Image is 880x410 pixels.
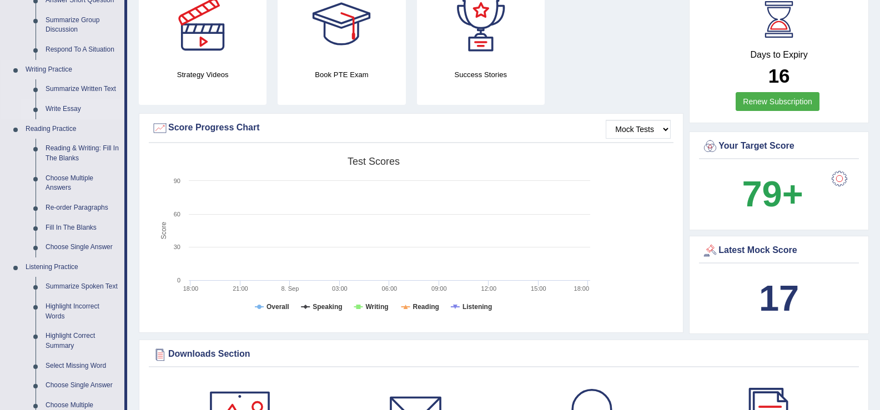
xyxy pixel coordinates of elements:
[233,285,248,292] text: 21:00
[382,285,398,292] text: 06:00
[174,178,180,184] text: 90
[742,174,803,214] b: 79+
[152,120,671,136] div: Score Progress Chart
[702,138,856,155] div: Your Target Score
[41,99,124,119] a: Write Essay
[574,285,590,292] text: 18:00
[278,69,405,80] h4: Book PTE Exam
[266,303,289,311] tspan: Overall
[21,60,124,80] a: Writing Practice
[41,237,124,257] a: Choose Single Answer
[152,346,856,363] div: Downloads Section
[348,156,400,167] tspan: Test scores
[702,242,856,259] div: Latest Mock Score
[417,69,545,80] h4: Success Stories
[462,303,492,311] tspan: Listening
[768,65,790,87] b: 16
[21,119,124,139] a: Reading Practice
[41,11,124,40] a: Summarize Group Discussion
[41,198,124,218] a: Re-order Paragraphs
[431,285,447,292] text: 09:00
[531,285,546,292] text: 15:00
[174,211,180,217] text: 60
[21,257,124,277] a: Listening Practice
[736,92,819,111] a: Renew Subscription
[41,139,124,168] a: Reading & Writing: Fill In The Blanks
[41,297,124,326] a: Highlight Incorrect Words
[41,356,124,376] a: Select Missing Word
[160,222,168,240] tspan: Score
[313,303,342,311] tspan: Speaking
[41,218,124,238] a: Fill In The Blanks
[177,277,180,284] text: 0
[41,40,124,60] a: Respond To A Situation
[281,285,299,292] tspan: 8. Sep
[365,303,388,311] tspan: Writing
[413,303,439,311] tspan: Reading
[41,326,124,356] a: Highlight Correct Summary
[174,244,180,250] text: 30
[41,376,124,396] a: Choose Single Answer
[183,285,199,292] text: 18:00
[332,285,348,292] text: 03:00
[41,277,124,297] a: Summarize Spoken Text
[481,285,497,292] text: 12:00
[41,79,124,99] a: Summarize Written Text
[41,169,124,198] a: Choose Multiple Answers
[702,50,856,60] h4: Days to Expiry
[759,278,799,318] b: 17
[139,69,266,80] h4: Strategy Videos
